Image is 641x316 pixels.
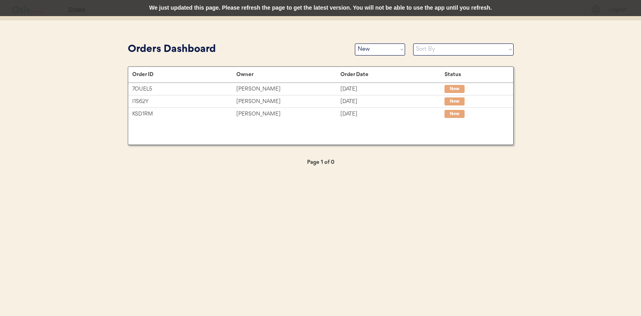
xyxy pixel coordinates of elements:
[340,71,444,78] div: Order Date
[132,109,236,119] div: KSD1RM
[236,85,340,94] div: [PERSON_NAME]
[340,85,444,94] div: [DATE]
[444,71,505,78] div: Status
[132,85,236,94] div: 7OUEL5
[236,71,340,78] div: Owner
[128,42,347,57] div: Orders Dashboard
[132,97,236,106] div: I1S62Y
[340,109,444,119] div: [DATE]
[132,71,236,78] div: Order ID
[236,109,340,119] div: [PERSON_NAME]
[281,158,361,167] div: Page 1 of 0
[236,97,340,106] div: [PERSON_NAME]
[340,97,444,106] div: [DATE]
